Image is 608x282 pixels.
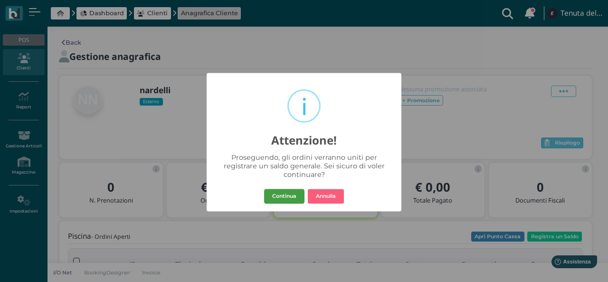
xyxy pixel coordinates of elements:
[207,125,401,147] h2: Attenzione!
[301,92,307,122] div: i
[264,189,304,204] button: Continua
[218,154,390,179] div: Proseguendo, gli ordini verranno uniti per registrare un saldo generale. Sei sicuro di voler cont...
[28,8,63,15] span: Assistenza
[308,189,344,204] button: Annulla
